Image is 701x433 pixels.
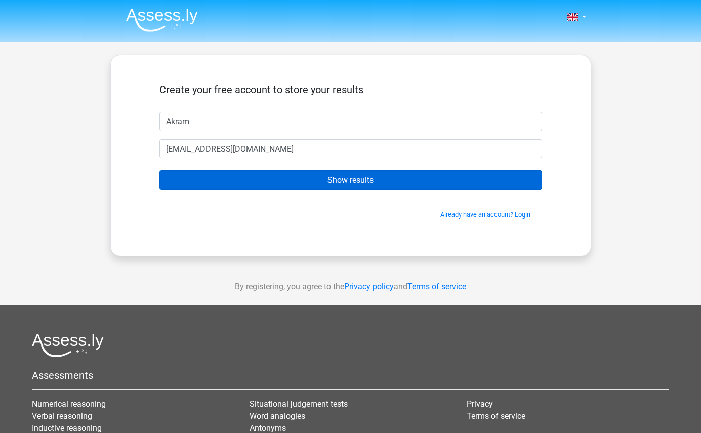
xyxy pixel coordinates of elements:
a: Word analogies [250,411,305,421]
a: Terms of service [467,411,525,421]
h5: Create your free account to store your results [159,83,542,96]
img: Assessly logo [32,333,104,357]
a: Already have an account? Login [440,211,530,219]
a: Privacy policy [344,282,394,291]
input: First name [159,112,542,131]
input: Email [159,139,542,158]
h5: Assessments [32,369,669,381]
a: Situational judgement tests [250,399,348,409]
a: Antonyms [250,423,286,433]
img: Assessly [126,8,198,32]
a: Privacy [467,399,493,409]
a: Verbal reasoning [32,411,92,421]
a: Inductive reasoning [32,423,102,433]
a: Numerical reasoning [32,399,106,409]
a: Terms of service [407,282,466,291]
input: Show results [159,170,542,190]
